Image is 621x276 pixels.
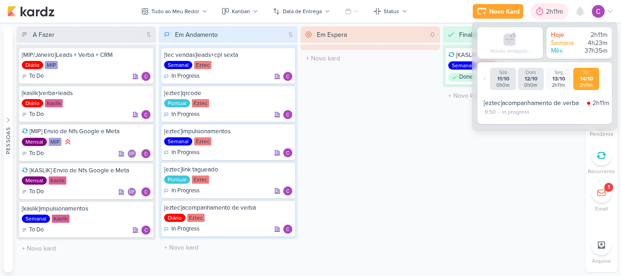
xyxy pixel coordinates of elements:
[484,108,496,116] div: 9:50
[29,226,44,235] p: To Do
[164,214,185,222] div: Diário
[520,82,542,88] div: 0h0m
[129,190,135,195] p: DF
[575,70,597,75] div: Ter
[22,215,50,223] div: Semanal
[141,149,150,158] div: Responsável: Carlos Lima
[592,5,605,18] img: Carlos Lima
[427,30,438,40] div: 0
[551,47,578,55] div: Mês
[473,4,523,19] button: Novo Kard
[164,89,293,97] div: [eztec]qrcode
[22,226,44,235] div: To Do
[22,89,150,97] div: [kaslik]verba+leads
[194,137,211,146] div: Eztec
[595,205,608,213] p: Email
[22,205,150,213] div: [kaslik]impulsionamentos
[580,31,607,39] div: 2h11m
[164,51,293,59] div: [tec vendas]leads+cpl sexta
[49,138,61,146] div: MIP
[492,70,514,75] div: Sáb
[22,149,44,158] div: To Do
[164,166,293,174] div: [eztec]link tagueado
[22,127,150,135] div: [MIP] Envio de Nfs Google e Meta
[164,148,200,157] div: In Progress
[187,214,205,222] div: Eztec
[192,99,209,107] div: Eztec
[164,176,190,184] div: Pontual
[141,110,150,119] img: Carlos Lima
[285,30,296,40] div: 5
[459,30,487,40] div: Finalizado
[22,187,44,196] div: To Do
[4,26,13,272] button: Pessoas
[164,72,200,81] div: In Progress
[29,187,44,196] p: To Do
[551,39,578,47] div: Semana
[502,108,530,116] div: in progress
[492,82,514,88] div: 0h0m
[194,61,211,69] div: Eztec
[22,61,43,69] div: Diário
[448,51,577,59] div: [KASLIK] SALDO DA CONTA
[45,99,63,107] div: Kaslik
[164,137,192,146] div: Semanal
[141,187,150,196] div: Responsável: Carlos Lima
[22,51,150,59] div: [MIP/Janeiro]Leads + Verba + CRM
[45,61,58,69] div: MIP
[127,149,136,158] div: Diego Freitas
[63,137,72,146] div: Prioridade Alta
[445,89,581,102] input: + Novo kard
[283,186,292,196] div: Responsável: Carlos Lima
[127,149,139,158] div: Colaboradores: Diego Freitas
[164,204,293,212] div: [eztec]acompanhamento de verba
[164,186,200,196] div: In Progress
[283,110,292,119] img: Carlos Lima
[283,148,292,157] img: Carlos Lima
[551,31,578,39] div: Hoje
[547,70,570,75] div: Seg
[302,52,438,65] input: + Novo kard
[283,72,292,81] div: Responsável: Carlos Lima
[52,215,70,223] div: Kaslik
[29,72,44,81] p: To Do
[22,166,150,175] div: [KASLIK] Envio de Nfs Google e Meta
[459,73,473,82] p: Done
[22,138,47,146] div: Mensal
[141,72,150,81] div: Responsável: Carlos Lima
[520,75,542,82] div: 12/10
[29,149,44,158] p: To Do
[496,108,502,116] div: -
[484,98,583,108] div: [eztec]acompanhamento de verba
[580,39,607,47] div: 4h23m
[171,72,200,81] p: In Progress
[141,226,150,235] img: Carlos Lima
[49,176,66,185] div: Kaslik
[547,75,570,82] div: 13/10
[283,186,292,196] img: Carlos Lima
[141,226,150,235] div: Responsável: Carlos Lima
[283,72,292,81] img: Carlos Lima
[129,152,135,156] p: DF
[592,98,609,108] div: 2h11m
[4,126,12,154] div: Pessoas
[141,72,150,81] img: Carlos Lima
[171,110,200,119] p: In Progress
[588,167,615,176] p: Recorrente
[33,30,55,40] div: A Fazer
[22,110,44,119] div: To Do
[7,6,55,17] img: kardz.app
[22,99,43,107] div: Diário
[127,187,136,196] div: Diego Freitas
[492,75,514,82] div: 11/10
[283,148,292,157] div: Responsável: Carlos Lima
[171,186,200,196] p: In Progress
[520,70,542,75] div: Dom
[171,148,200,157] p: In Progress
[171,225,200,234] p: In Progress
[143,30,154,40] div: 5
[164,99,190,107] div: Pontual
[587,101,591,105] img: tracking
[22,176,47,185] div: Mensal
[608,184,610,191] div: 1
